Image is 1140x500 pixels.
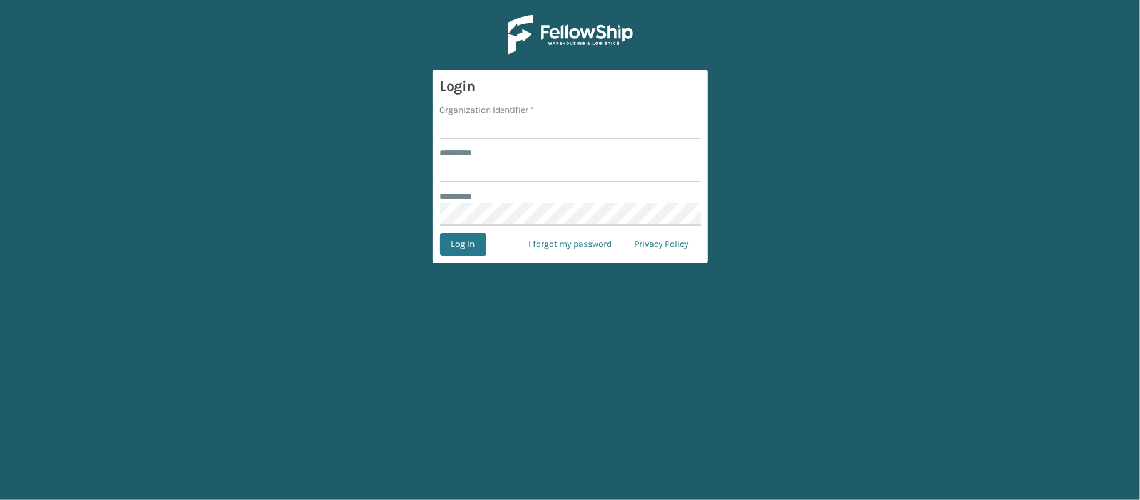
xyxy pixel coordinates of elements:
[440,233,486,256] button: Log In
[440,103,535,117] label: Organization Identifier
[440,77,701,96] h3: Login
[624,233,701,256] a: Privacy Policy
[508,15,633,55] img: Logo
[518,233,624,256] a: I forgot my password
